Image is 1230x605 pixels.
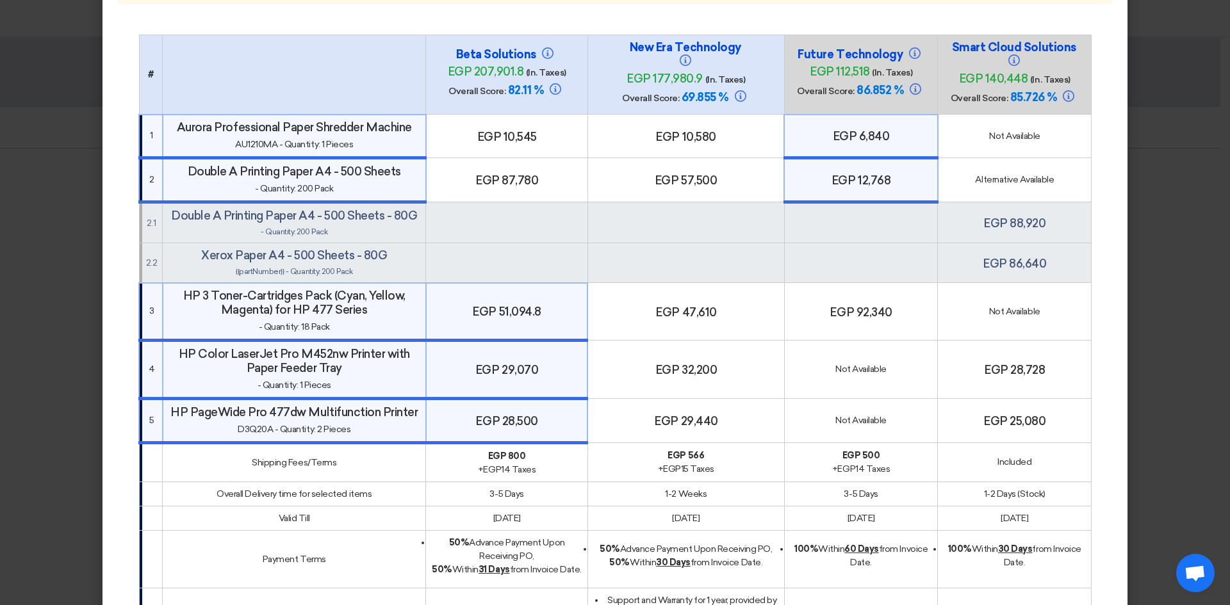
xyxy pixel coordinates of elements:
span: D3Q20A - Quantity: 2 Pieces [238,424,350,435]
span: Advance Payment Upon Receiving PO, [449,537,565,561]
td: 5 [139,398,163,442]
span: - Quantity: 18 Pack [259,321,330,332]
td: 1-2 Days (Stock) [938,481,1092,506]
h4: egp 25,080 [943,414,1086,428]
u: 31 Days [479,564,510,575]
span: egp [837,464,855,474]
h4: egp 32,200 [593,363,779,377]
span: (In. Taxes) [872,67,912,78]
span: egp [663,464,681,474]
u: 30 Days [998,544,1033,554]
strong: 50% [609,557,630,568]
span: 82.11 % [508,83,544,97]
span: egp 112,518 [810,65,870,79]
td: [DATE] [784,506,938,530]
h4: egp 57,500 [593,173,779,188]
th: # [139,35,163,115]
span: egp 207,901.8 [448,65,524,79]
span: egp 177,980.9 [627,72,703,86]
h4: egp 47,610 [593,305,779,319]
h4: HP Color LaserJet Pro M452nw Printer with Paper Feeder Tray [168,347,420,375]
div: + 15 Taxes [593,462,779,476]
td: Overall Delivery time for selected items [163,481,426,506]
div: Included [943,455,1086,469]
h4: HP 3 Toner-Cartridges Pack (Cyan, Yellow, Magenta) for HP 477 Series [168,289,420,317]
span: Within from Invoice Date. [794,544,928,568]
h4: Aurora Professional Paper Shredder Machine [168,120,420,134]
u: 30 Days [656,557,691,568]
td: 2.2 [139,243,163,283]
span: Within from Invoice Date. [948,544,1081,568]
td: 2 [139,157,163,202]
span: Advance Payment Upon Receiving PO, [600,544,772,554]
td: 1-2 Weeks [587,481,784,506]
h4: egp 86,640 [943,257,1086,271]
h4: Xerox Paper A4 - 500 Sheets - 80G [168,248,420,262]
h4: Beta Solutions [443,47,571,61]
h4: egp 10,545 [432,130,582,144]
span: - Quantity: 1 Pieces [258,380,331,391]
h4: Future Technology [797,47,925,61]
u: 60 Days [844,544,879,554]
span: (In. Taxes) [526,67,566,78]
td: 3-5 Days [784,481,938,506]
strong: 50% [449,537,470,548]
td: [DATE] [587,506,784,530]
div: Not Available [790,414,933,427]
h4: egp 92,340 [790,305,933,319]
h4: HP PageWide Pro 477dw Multifunction Printer [168,405,420,419]
span: 86.852 % [857,83,903,97]
span: Within from Invoice Date. [432,564,582,575]
td: [DATE] [426,506,587,530]
h4: egp 51,094.8 [432,305,582,319]
span: Overall Score: [622,93,679,104]
span: 85.726 % [1010,90,1057,104]
div: Alternative Available [944,173,1086,186]
strong: 50% [432,564,452,575]
span: (In. Taxes) [705,74,746,85]
b: egp 566 [668,450,704,461]
h4: egp 28,728 [943,363,1086,377]
div: Not Available [790,362,933,376]
h4: Double A Printing Paper A4 - 500 Sheets - 80G [168,209,420,223]
div: + 14 Taxes [790,462,933,476]
span: Overall Score: [448,86,505,97]
h4: egp 12,768 [790,173,932,188]
h4: egp 6,840 [790,129,932,143]
td: 2.1 [139,202,163,243]
h4: egp 87,780 [432,173,582,188]
span: Overall Score: [951,93,1008,104]
span: 69.855 % [682,90,728,104]
td: Payment Terms [163,530,426,588]
h4: egp 10,580 [593,130,779,144]
strong: 100% [794,544,818,554]
td: 3 [139,283,163,341]
div: Not Available [943,305,1086,318]
span: egp 140,448 [959,72,1028,86]
strong: 100% [948,544,972,554]
h4: egp 88,920 [943,216,1086,230]
span: (In. Taxes) [1030,74,1070,85]
div: Not Available [944,129,1086,143]
span: - Quantity: 200 Pack [261,227,327,236]
h4: egp 29,440 [593,414,779,428]
h4: egp 28,500 [432,414,582,428]
div: Open chat [1176,554,1215,592]
strong: 50% [600,544,620,554]
h4: New Era Technology [622,40,750,69]
td: 1 [139,115,163,158]
td: 3-5 Days [426,481,587,506]
span: Within from Invoice Date. [609,557,762,568]
span: Overall Score: [797,86,854,97]
td: Valid Till [163,506,426,530]
h4: Double A Printing Paper A4 - 500 Sheets [168,165,420,179]
td: [DATE] [938,506,1092,530]
span: - Quantity: 200 Pack [255,183,333,194]
h4: Smart Cloud Solutions [951,40,1079,69]
b: egp 800 [488,451,526,462]
td: 4 [139,340,163,398]
td: Shipping Fees/Terms [163,442,426,481]
div: + 14 Taxes [431,463,582,476]
span: AU1210MA - Quantity: 1 Pieces [235,139,353,150]
b: egp 500 [842,450,880,461]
